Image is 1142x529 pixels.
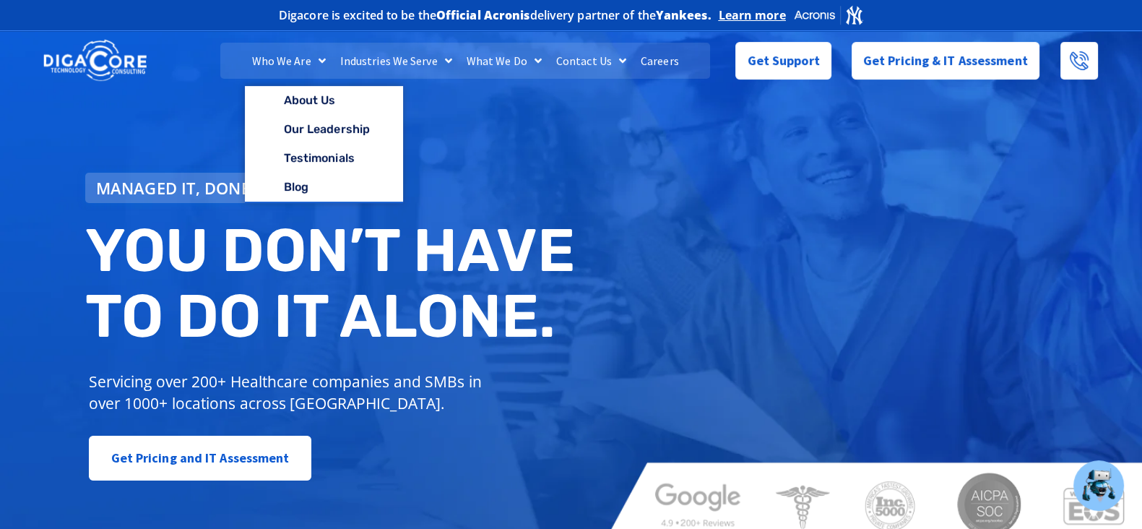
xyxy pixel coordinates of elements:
a: About Us [245,86,403,115]
a: Get Pricing and IT Assessment [89,436,312,481]
span: Managed IT, done better. [96,180,316,196]
a: Industries We Serve [333,43,459,79]
a: Testimonials [245,144,403,173]
ul: Who We Are [245,86,403,203]
b: Yankees. [656,7,711,23]
a: Blog [245,173,403,202]
h2: You don’t have to do IT alone. [85,218,582,350]
span: Get Support [748,46,820,75]
h2: Digacore is excited to be the delivery partner of the [279,9,711,21]
b: Official Acronis [436,7,530,23]
a: Our Leadership [245,115,403,144]
a: Careers [633,43,686,79]
a: Get Support [735,42,831,79]
img: Acronis [793,4,864,25]
span: Get Pricing & IT Assessment [863,46,1028,75]
a: Contact Us [549,43,633,79]
nav: Menu [220,43,710,79]
a: Learn more [719,8,786,22]
a: Get Pricing & IT Assessment [852,42,1039,79]
a: Managed IT, done better. [85,173,326,203]
a: Who We Are [245,43,333,79]
img: DigaCore Technology Consulting [43,38,147,83]
span: Get Pricing and IT Assessment [111,444,290,473]
p: Servicing over 200+ Healthcare companies and SMBs in over 1000+ locations across [GEOGRAPHIC_DATA]. [89,371,493,414]
a: What We Do [459,43,549,79]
